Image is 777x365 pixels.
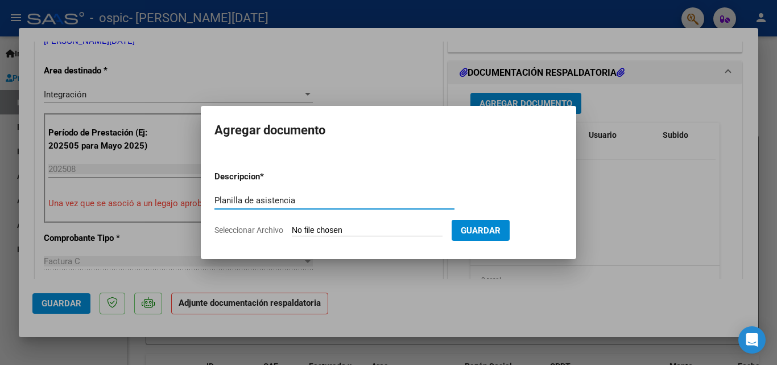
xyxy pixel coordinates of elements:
span: Seleccionar Archivo [214,225,283,235]
div: Open Intercom Messenger [738,326,766,354]
p: Descripcion [214,170,319,183]
button: Guardar [452,220,510,241]
span: Guardar [461,225,501,236]
h2: Agregar documento [214,120,563,141]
